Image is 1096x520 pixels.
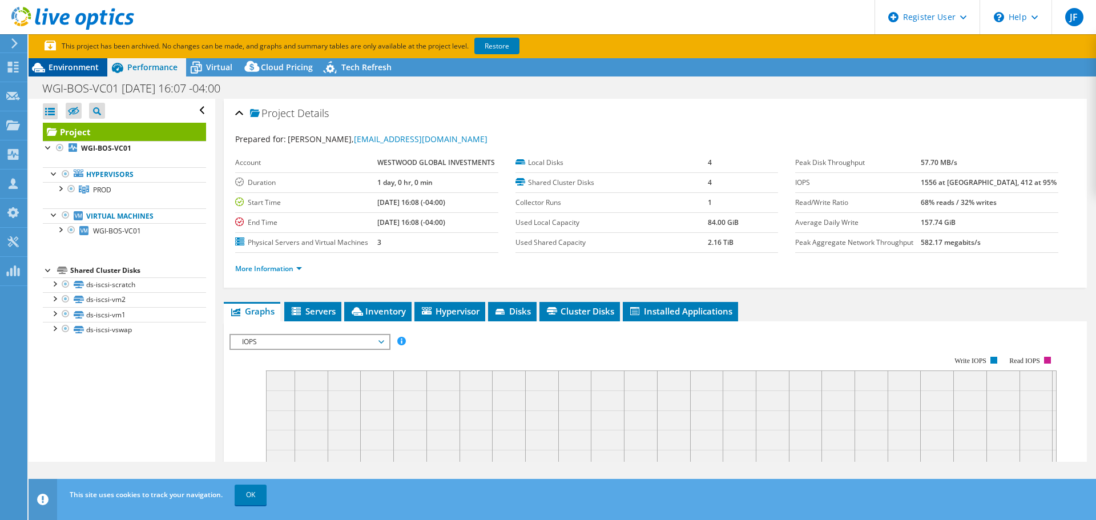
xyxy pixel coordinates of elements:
span: Installed Applications [628,305,732,317]
span: Project [250,108,295,119]
div: Shared Cluster Disks [70,264,206,277]
a: ds-iscsi-vm1 [43,307,206,322]
b: 157.74 GiB [921,217,956,227]
label: End Time [235,217,377,228]
label: Physical Servers and Virtual Machines [235,237,377,248]
b: 4 [708,158,712,167]
b: 582.17 megabits/s [921,237,981,247]
label: Collector Runs [515,197,708,208]
label: Peak Disk Throughput [795,157,921,168]
label: Peak Aggregate Network Throughput [795,237,921,248]
span: Cloud Pricing [261,62,313,72]
span: This site uses cookies to track your navigation. [70,490,223,499]
b: [DATE] 16:08 (-04:00) [377,217,445,227]
label: Local Disks [515,157,708,168]
svg: \n [994,12,1004,22]
a: OK [235,485,267,505]
text: Write IOPS [954,357,986,365]
span: Environment [49,62,99,72]
a: PROD [43,182,206,197]
b: 1 [708,197,712,207]
b: 3 [377,237,381,247]
p: This project has been archived. No changes can be made, and graphs and summary tables are only av... [45,40,604,53]
a: ds-iscsi-scratch [43,277,206,292]
a: Restore [474,38,519,54]
b: 84.00 GiB [708,217,739,227]
span: Servers [290,305,336,317]
span: Details [297,106,329,120]
a: Hypervisors [43,167,206,182]
text: Read IOPS [1010,357,1041,365]
a: ds-iscsi-vswap [43,322,206,337]
span: PROD [93,185,111,195]
b: WESTWOOD GLOBAL INVESTMENTS [377,158,495,167]
label: Duration [235,177,377,188]
label: Used Shared Capacity [515,237,708,248]
b: 1556 at [GEOGRAPHIC_DATA], 412 at 95% [921,178,1057,187]
a: ds-iscsi-vm2 [43,292,206,307]
b: [DATE] 16:08 (-04:00) [377,197,445,207]
a: WGI-BOS-VC01 [43,223,206,238]
b: 57.70 MB/s [921,158,957,167]
span: [PERSON_NAME], [288,134,487,144]
a: Project [43,123,206,141]
span: Disks [494,305,531,317]
label: Shared Cluster Disks [515,177,708,188]
span: Tech Refresh [341,62,392,72]
b: 1 day, 0 hr, 0 min [377,178,433,187]
b: 68% reads / 32% writes [921,197,997,207]
span: WGI-BOS-VC01 [93,226,141,236]
span: Graphs [229,305,275,317]
span: Performance [127,62,178,72]
span: Virtual [206,62,232,72]
label: Used Local Capacity [515,217,708,228]
b: WGI-BOS-VC01 [81,143,131,153]
label: Start Time [235,197,377,208]
label: IOPS [795,177,921,188]
label: Prepared for: [235,134,286,144]
b: 4 [708,178,712,187]
span: JF [1065,8,1083,26]
span: Cluster Disks [545,305,614,317]
b: 2.16 TiB [708,237,734,247]
a: Virtual Machines [43,208,206,223]
label: Read/Write Ratio [795,197,921,208]
span: Hypervisor [420,305,479,317]
h1: WGI-BOS-VC01 [DATE] 16:07 -04:00 [37,82,238,95]
label: Account [235,157,377,168]
label: Average Daily Write [795,217,921,228]
a: WGI-BOS-VC01 [43,141,206,156]
a: [EMAIL_ADDRESS][DOMAIN_NAME] [354,134,487,144]
span: IOPS [236,335,383,349]
span: Inventory [350,305,406,317]
a: More Information [235,264,302,273]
